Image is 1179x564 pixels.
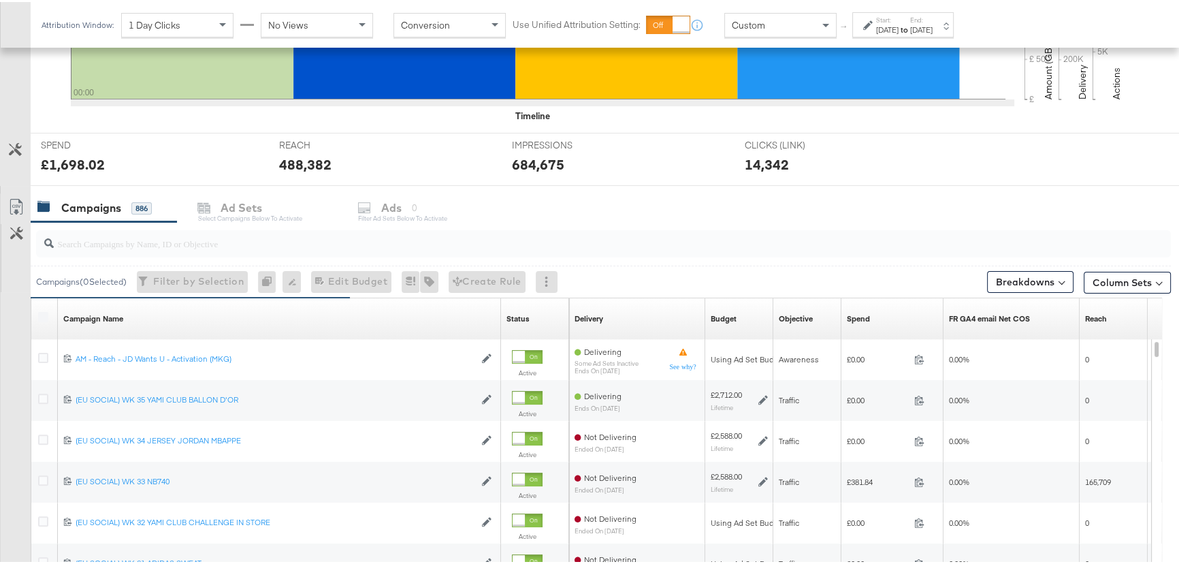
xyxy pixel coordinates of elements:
label: Active [512,407,543,416]
label: Active [512,489,543,498]
span: Conversion [401,17,450,29]
span: IMPRESSIONS [512,137,614,150]
div: 14,342 [745,153,789,172]
span: Not Delivering [584,512,636,522]
label: Use Unified Attribution Setting: [513,16,641,29]
div: Objective [779,311,813,322]
a: The total amount spent to date. [847,311,870,322]
span: 0.00% [949,352,969,362]
label: End: [910,14,933,22]
span: 0.00% [949,475,969,485]
span: Custom [732,17,765,29]
span: £0.00 [847,434,909,444]
span: 165,709 [1085,475,1111,485]
span: Delivering [584,345,621,355]
span: 0.00% [949,393,969,403]
div: Budget [711,311,737,322]
span: ↑ [838,23,851,28]
button: Column Sets [1084,270,1171,292]
sub: ends on [DATE] [575,365,639,373]
span: 1 Day Clicks [129,17,180,29]
div: (EU SOCIAL) WK 35 YAMI CLUB BALLON D'OR [76,392,474,403]
div: Status [506,311,530,322]
div: (EU SOCIAL) WK 32 YAMI CLUB CHALLENGE IN STORE [76,515,474,526]
span: 0.00% [949,516,969,526]
span: Delivering [584,389,621,399]
sub: ended on [DATE] [575,484,636,492]
sub: ended on [DATE] [575,443,636,451]
div: £1,698.02 [41,153,105,172]
sub: Lifetime [711,483,733,491]
span: 0 [1085,352,1089,362]
button: Breakdowns [987,269,1073,291]
div: £2,588.00 [711,428,742,439]
a: (EU SOCIAL) WK 33 NB740 [76,474,474,486]
div: Campaigns [61,198,121,214]
sub: ended on [DATE] [575,525,636,533]
span: Not Delivering [584,471,636,481]
div: Reach [1085,311,1107,322]
span: Traffic [779,393,799,403]
span: £381.84 [847,475,909,485]
div: Spend [847,311,870,322]
a: Reflects the ability of your Ad Campaign to achieve delivery based on ad states, schedule and bud... [575,311,603,322]
div: 0 [258,269,282,291]
span: Not Delivering [584,552,636,563]
span: 0 [1085,393,1089,403]
div: Campaign Name [63,311,123,322]
span: £0.00 [847,352,909,362]
sub: Some Ad Sets Inactive [575,358,639,365]
span: Traffic [779,516,799,526]
sub: ends on [DATE] [575,403,621,410]
label: Start: [876,14,899,22]
label: Active [512,530,543,539]
span: Awareness [779,352,819,362]
text: Actions [1110,65,1123,97]
div: £2,588.00 [711,469,742,480]
a: (EU SOCIAL) WK 35 YAMI CLUB BALLON D'OR [76,392,474,404]
span: SPEND [41,137,143,150]
span: Not Delivering [584,430,636,440]
a: Shows the current state of your Ad Campaign. [506,311,530,322]
sub: Lifetime [711,401,733,409]
span: 0 [1085,434,1089,444]
div: Using Ad Set Budget [711,516,786,527]
div: 684,675 [512,153,564,172]
div: Campaigns ( 0 Selected) [36,274,127,286]
a: (EU SOCIAL) WK 32 YAMI CLUB CHALLENGE IN STORE [76,515,474,527]
div: 488,382 [279,153,332,172]
div: [DATE] [876,22,899,33]
input: Search Campaigns by Name, ID or Objective [54,223,1068,249]
span: No Views [268,17,308,29]
a: (EU SOCIAL) WK 34 JERSEY JORDAN MBAPPE [76,433,474,445]
a: The maximum amount you're willing to spend on your ads, on average each day or over the lifetime ... [711,311,737,322]
span: REACH [279,137,381,150]
div: £2,712.00 [711,388,742,398]
text: Amount (GBP) [1042,37,1054,97]
div: AM - Reach - JD Wants U - Activation (MKG) [76,351,474,362]
a: Your campaign name. [63,311,123,322]
strong: to [899,22,910,33]
span: Traffic [779,434,799,444]
div: 886 [131,200,152,213]
span: £0.00 [847,516,909,526]
a: The number of people your ad was served to. [1085,311,1107,322]
span: 0 [1085,516,1089,526]
span: 0.00% [949,434,969,444]
a: FR GA4 Net COS [949,311,1030,322]
span: CLICKS (LINK) [745,137,847,150]
text: Delivery [1076,63,1088,97]
div: Timeline [515,108,550,121]
label: Active [512,448,543,457]
a: Your campaign's objective. [779,311,813,322]
span: Traffic [779,475,799,485]
a: AM - Reach - JD Wants U - Activation (MKG) [76,351,474,363]
sub: Lifetime [711,442,733,450]
label: Active [512,366,543,375]
div: Attribution Window: [41,18,114,28]
div: FR GA4 email Net COS [949,311,1030,322]
div: [DATE] [910,22,933,33]
div: Using Ad Set Budget [711,352,786,363]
